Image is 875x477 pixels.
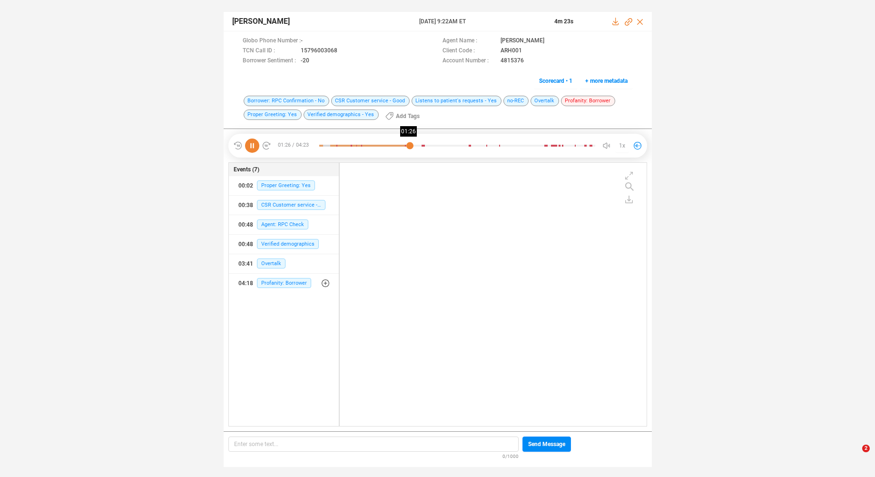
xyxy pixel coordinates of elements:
[234,165,259,174] span: Events (7)
[301,56,309,66] span: -20
[412,96,501,106] span: Listens to patient's requests - Yes
[531,96,559,106] span: Overtalk
[229,235,339,254] button: 00:48Verified demographics
[301,46,337,56] span: 15796003068
[243,56,296,66] span: Borrower Sentiment :
[271,139,319,153] span: 01:26 / 04:23
[331,96,410,106] span: CSR Customer service - Good
[501,46,522,56] span: ARH001
[229,196,339,215] button: 00:38CSR Customer service - Good
[442,36,496,46] span: Agent Name :
[257,258,285,268] span: Overtalk
[243,36,296,46] span: Globo Phone Number :
[619,138,625,153] span: 1x
[238,276,253,291] div: 04:18
[539,73,572,89] span: Scorecard • 1
[238,237,253,252] div: 00:48
[229,215,339,234] button: 00:48Agent: RPC Check
[396,109,420,124] span: Add Tags
[585,73,628,89] span: + more metadata
[442,56,496,66] span: Account Number :
[257,239,319,249] span: Verified demographics
[238,178,253,193] div: 00:02
[503,96,529,106] span: no-REC
[554,18,573,25] span: 4m 23s
[580,73,633,89] button: + more metadata
[616,139,629,152] button: 1x
[561,96,615,106] span: Profanity: Borrower
[442,46,496,56] span: Client Code :
[244,109,302,120] span: Proper Greeting: Yes
[380,109,425,124] button: Add Tags
[257,219,308,229] span: Agent: RPC Check
[257,278,311,288] span: Profanity: Borrower
[238,198,253,213] div: 00:38
[232,16,290,27] span: [PERSON_NAME]
[229,254,339,273] button: 03:41Overtalk
[843,445,865,467] iframe: Intercom live chat
[229,274,339,293] button: 04:18Profanity: Borrower
[304,109,379,120] span: Verified demographics - Yes
[528,437,565,452] span: Send Message
[257,180,315,190] span: Proper Greeting: Yes
[501,56,524,66] span: 4815376
[229,176,339,195] button: 00:02Proper Greeting: Yes
[301,36,303,46] span: -
[243,46,296,56] span: TCN Call ID :
[244,96,329,106] span: Borrower: RPC Confirmation - No
[534,73,578,89] button: Scorecard • 1
[400,126,417,137] div: 01:26
[862,445,870,452] span: 2
[522,437,571,452] button: Send Message
[257,200,325,210] span: CSR Customer service - Good
[238,256,253,271] div: 03:41
[344,165,647,425] div: grid
[502,452,519,460] span: 0/1000
[419,17,543,26] span: [DATE] 9:22AM ET
[501,36,544,46] span: [PERSON_NAME]
[238,217,253,232] div: 00:48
